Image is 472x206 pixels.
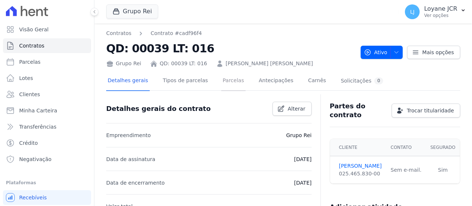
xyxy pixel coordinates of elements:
h3: Partes do contrato [330,102,386,119]
a: Alterar [273,102,312,116]
td: Sem e-mail. [386,156,426,184]
a: Clientes [3,87,91,102]
button: Ativo [361,46,403,59]
a: Parcelas [3,55,91,69]
p: [DATE] [294,155,312,164]
span: LJ [410,9,414,14]
span: Ativo [364,46,388,59]
span: Minha Carteira [19,107,57,114]
span: Lotes [19,74,33,82]
a: Visão Geral [3,22,91,37]
th: Contato [386,139,426,156]
a: Solicitações0 [339,71,385,91]
p: Loyane JCR [424,5,457,13]
div: Grupo Rei [106,60,141,67]
th: Cliente [330,139,386,156]
p: [DATE] [294,178,312,187]
nav: Breadcrumb [106,29,355,37]
nav: Breadcrumb [106,29,202,37]
p: Data de assinatura [106,155,155,164]
h3: Detalhes gerais do contrato [106,104,211,113]
a: Tipos de parcelas [162,71,209,91]
a: Mais opções [407,46,460,59]
a: QD: 00039 LT: 016 [160,60,207,67]
button: Grupo Rei [106,4,158,18]
h2: QD: 00039 LT: 016 [106,40,355,57]
td: Sim [426,156,460,184]
div: Plataformas [6,178,88,187]
p: Grupo Rei [286,131,312,140]
a: Trocar titularidade [392,104,460,118]
a: Minha Carteira [3,103,91,118]
span: Alterar [288,105,305,112]
p: Empreendimento [106,131,151,140]
span: Negativação [19,156,52,163]
a: Recebíveis [3,190,91,205]
span: Mais opções [422,49,454,56]
div: 025.465.830-00 [339,170,382,178]
p: Data de encerramento [106,178,165,187]
a: Contratos [3,38,91,53]
a: Antecipações [257,71,295,91]
span: Visão Geral [19,26,49,33]
span: Clientes [19,91,40,98]
a: Carnês [306,71,327,91]
span: Trocar titularidade [407,107,454,114]
div: Solicitações [341,77,383,84]
span: Transferências [19,123,56,130]
a: Transferências [3,119,91,134]
a: Contratos [106,29,131,37]
a: Contrato #cadf96f4 [150,29,202,37]
a: Parcelas [221,71,246,91]
a: [PERSON_NAME] [339,162,382,170]
p: Ver opções [424,13,457,18]
span: Recebíveis [19,194,47,201]
a: [PERSON_NAME] [PERSON_NAME] [226,60,313,67]
button: LJ Loyane JCR Ver opções [399,1,472,22]
div: 0 [374,77,383,84]
a: Crédito [3,136,91,150]
a: Lotes [3,71,91,85]
th: Segurado [426,139,460,156]
a: Detalhes gerais [106,71,150,91]
a: Negativação [3,152,91,167]
span: Parcelas [19,58,41,66]
span: Contratos [19,42,44,49]
span: Crédito [19,139,38,147]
